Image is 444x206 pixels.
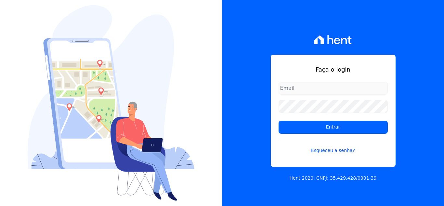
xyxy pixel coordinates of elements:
input: Entrar [279,121,388,134]
input: Email [279,82,388,95]
p: Hent 2020. CNPJ: 35.429.428/0001-39 [290,175,377,182]
h1: Faça o login [279,65,388,74]
img: Login [28,5,195,201]
a: Esqueceu a senha? [279,139,388,154]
